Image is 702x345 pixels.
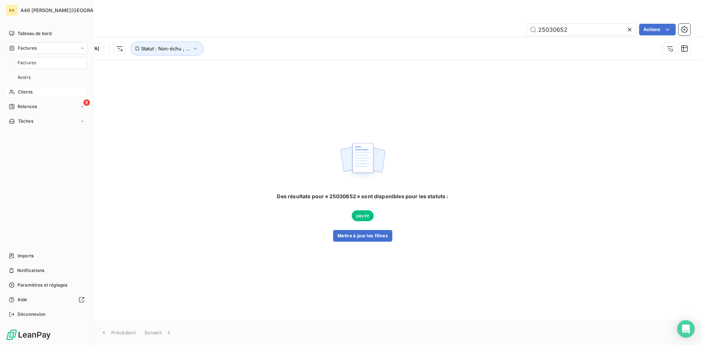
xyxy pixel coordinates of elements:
[333,230,392,242] button: Mettre à jour les filtres
[6,329,51,341] img: Logo LeanPay
[96,325,140,340] button: Précédent
[639,24,676,35] button: Actions
[18,30,52,37] span: Tableau de bord
[18,89,33,95] span: Clients
[130,42,204,55] button: Statut : Non-échu , ...
[18,282,67,288] span: Paramètres et réglages
[18,45,37,51] span: Factures
[18,103,37,110] span: Relances
[18,296,27,303] span: Aide
[352,210,374,221] span: payée
[6,294,87,306] a: Aide
[277,193,448,200] span: Des résultats pour « 25030652 » sont disponibles pour les statuts :
[18,74,31,81] span: Avoirs
[20,7,121,13] span: A46 [PERSON_NAME][GEOGRAPHIC_DATA]
[18,118,33,124] span: Tâches
[141,46,190,51] span: Statut : Non-échu , ...
[339,139,386,184] img: empty state
[17,267,44,274] span: Notifications
[526,24,636,35] input: Rechercher
[18,253,34,259] span: Imports
[677,320,695,338] div: Open Intercom Messenger
[18,311,46,318] span: Déconnexion
[140,325,177,340] button: Suivant
[83,99,90,106] span: 8
[18,60,36,66] span: Factures
[6,4,18,16] div: AA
